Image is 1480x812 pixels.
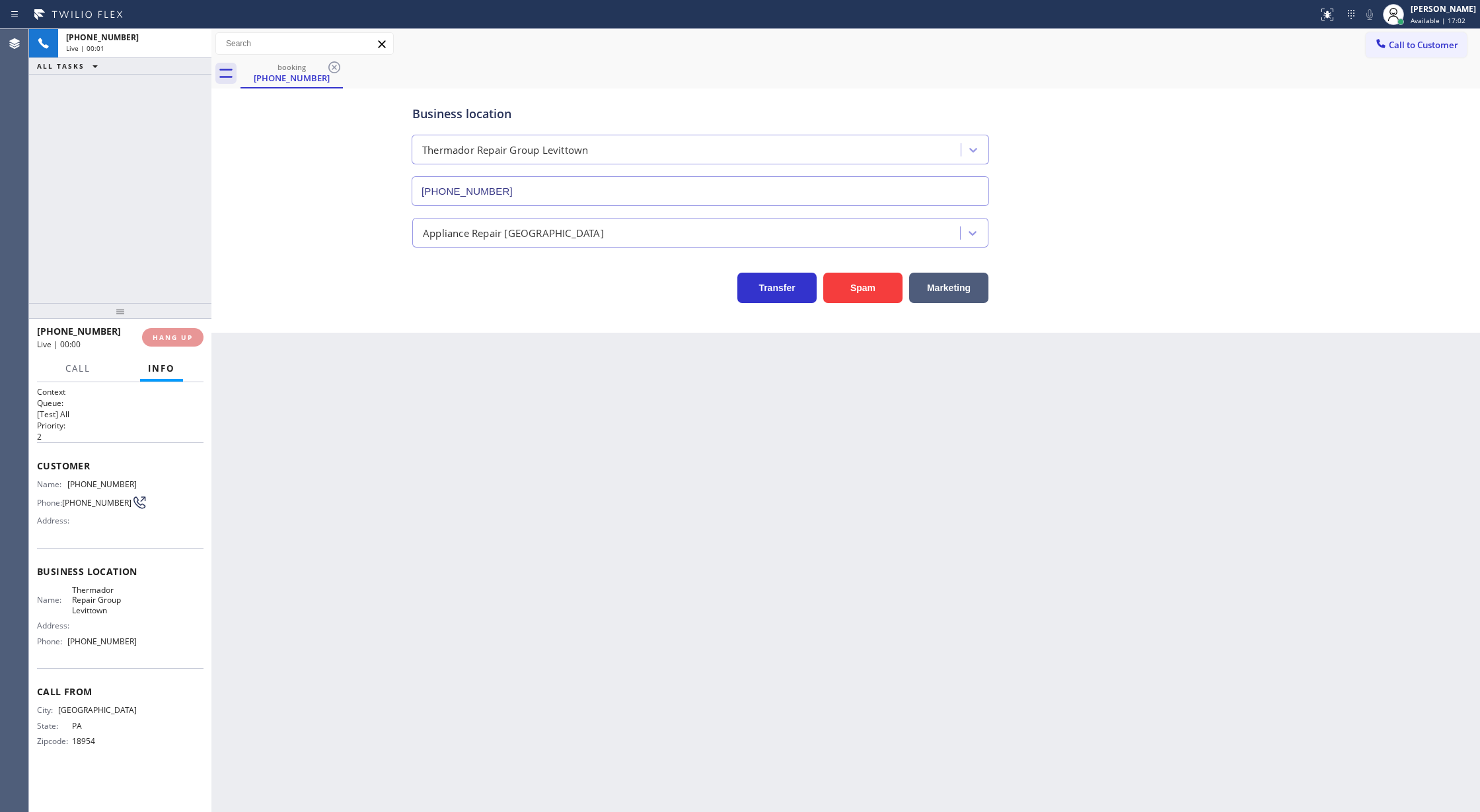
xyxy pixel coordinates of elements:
[412,105,988,123] div: Business location
[37,459,203,472] span: Customer
[37,420,203,431] h2: Priority:
[66,44,104,53] span: Live | 00:01
[58,705,137,715] span: [GEOGRAPHIC_DATA]
[72,736,137,746] span: 18954
[1360,5,1379,24] button: Mute
[37,736,72,746] span: Zipcode:
[37,705,58,715] span: City:
[216,33,393,54] input: Search
[62,498,131,508] span: [PHONE_NUMBER]
[72,585,137,615] span: Thermador Repair Group Levittown
[37,479,67,489] span: Name:
[823,273,903,303] button: Spam
[37,386,203,397] h1: Context
[37,565,203,578] span: Business location
[57,356,98,382] button: Call
[1411,16,1465,25] span: Available | 17:02
[67,479,137,489] span: [PHONE_NUMBER]
[67,636,137,646] span: [PHONE_NUMBER]
[72,721,137,731] span: PA
[148,362,175,374] span: Info
[412,176,989,206] input: Phone Number
[909,273,988,303] button: Marketing
[37,595,72,605] span: Name:
[37,516,72,525] span: Address:
[423,225,604,240] div: Appliance Repair [GEOGRAPHIC_DATA]
[242,72,342,84] div: [PHONE_NUMBER]
[153,333,193,342] span: HANG UP
[1389,39,1458,51] span: Call to Customer
[37,339,81,350] span: Live | 00:00
[65,362,91,374] span: Call
[242,59,342,87] div: (267) 986-3585
[140,356,183,382] button: Info
[37,325,121,337] span: [PHONE_NUMBER]
[37,498,62,508] span: Phone:
[422,143,588,158] div: Thermador Repair Group Levittown
[37,409,203,420] p: [Test] All
[37,621,72,630] span: Address:
[737,273,817,303] button: Transfer
[66,32,139,43] span: [PHONE_NUMBER]
[242,62,342,72] div: booking
[1366,32,1467,57] button: Call to Customer
[142,328,203,347] button: HANG UP
[37,721,72,731] span: State:
[1411,3,1476,15] div: [PERSON_NAME]
[37,397,203,409] h2: Queue:
[37,636,67,646] span: Phone:
[37,685,203,698] span: Call From
[37,431,203,442] p: 2
[37,61,85,71] span: ALL TASKS
[29,58,111,74] button: ALL TASKS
